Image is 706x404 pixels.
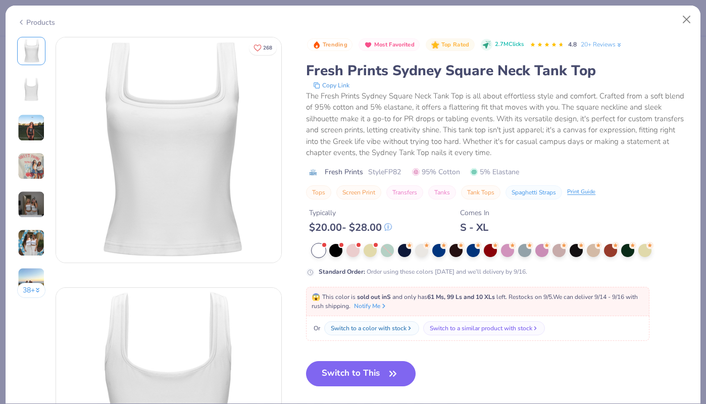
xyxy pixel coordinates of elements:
button: Spaghetti Straps [506,185,562,199]
img: Front [19,39,43,63]
img: brand logo [306,168,320,176]
button: Tank Tops [461,185,500,199]
button: Badge Button [426,38,474,52]
span: 95% Cotton [412,167,460,177]
button: Transfers [386,185,423,199]
div: Switch to a color with stock [331,324,407,333]
img: User generated content [18,114,45,141]
button: Badge Button [359,38,420,52]
span: 2.7M Clicks [495,40,524,49]
strong: Standard Order : [319,268,365,276]
div: Print Guide [567,188,595,196]
span: Fresh Prints [325,167,363,177]
div: Products [17,17,55,28]
button: Close [677,10,696,29]
button: Switch to This [306,361,416,386]
img: Top Rated sort [431,41,439,49]
button: Badge Button [307,38,352,52]
button: Switch to a color with stock [324,321,419,335]
span: Or [312,324,320,333]
img: Front [56,37,281,263]
span: 5% Elastane [470,167,519,177]
strong: 61 Ms, 99 Ls and 10 XLs [427,293,495,301]
div: Typically [309,208,392,218]
span: 😱 [312,292,320,302]
img: Most Favorited sort [364,41,372,49]
div: $ 20.00 - $ 28.00 [309,221,392,234]
img: User generated content [18,191,45,218]
button: 38+ [17,283,46,298]
span: Style FP82 [368,167,401,177]
button: Like [249,40,277,55]
span: Top Rated [441,42,470,47]
span: Most Favorited [374,42,415,47]
button: Tanks [428,185,456,199]
span: 268 [263,45,272,50]
button: copy to clipboard [310,80,352,90]
button: Notify Me [354,301,387,311]
img: User generated content [18,268,45,295]
img: User generated content [18,229,45,257]
img: Trending sort [313,41,321,49]
div: The Fresh Prints Sydney Square Neck Tank Top is all about effortless style and comfort. Crafted f... [306,90,689,159]
span: 4.8 [568,40,577,48]
div: Fresh Prints Sydney Square Neck Tank Top [306,61,689,80]
img: Back [19,77,43,102]
div: Switch to a similar product with stock [430,324,532,333]
div: 4.8 Stars [530,37,564,53]
strong: sold out in S [357,293,391,301]
span: This color is and only has left . Restocks on 9/5. We can deliver 9/14 - 9/16 with rush shipping. [312,293,638,310]
button: Switch to a similar product with stock [423,321,545,335]
img: User generated content [18,153,45,180]
div: Comes In [460,208,489,218]
button: Tops [306,185,331,199]
span: Trending [323,42,347,47]
button: Screen Print [336,185,381,199]
div: Order using these colors [DATE] and we’ll delivery by 9/16. [319,267,527,276]
div: S - XL [460,221,489,234]
a: 20+ Reviews [581,40,623,49]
